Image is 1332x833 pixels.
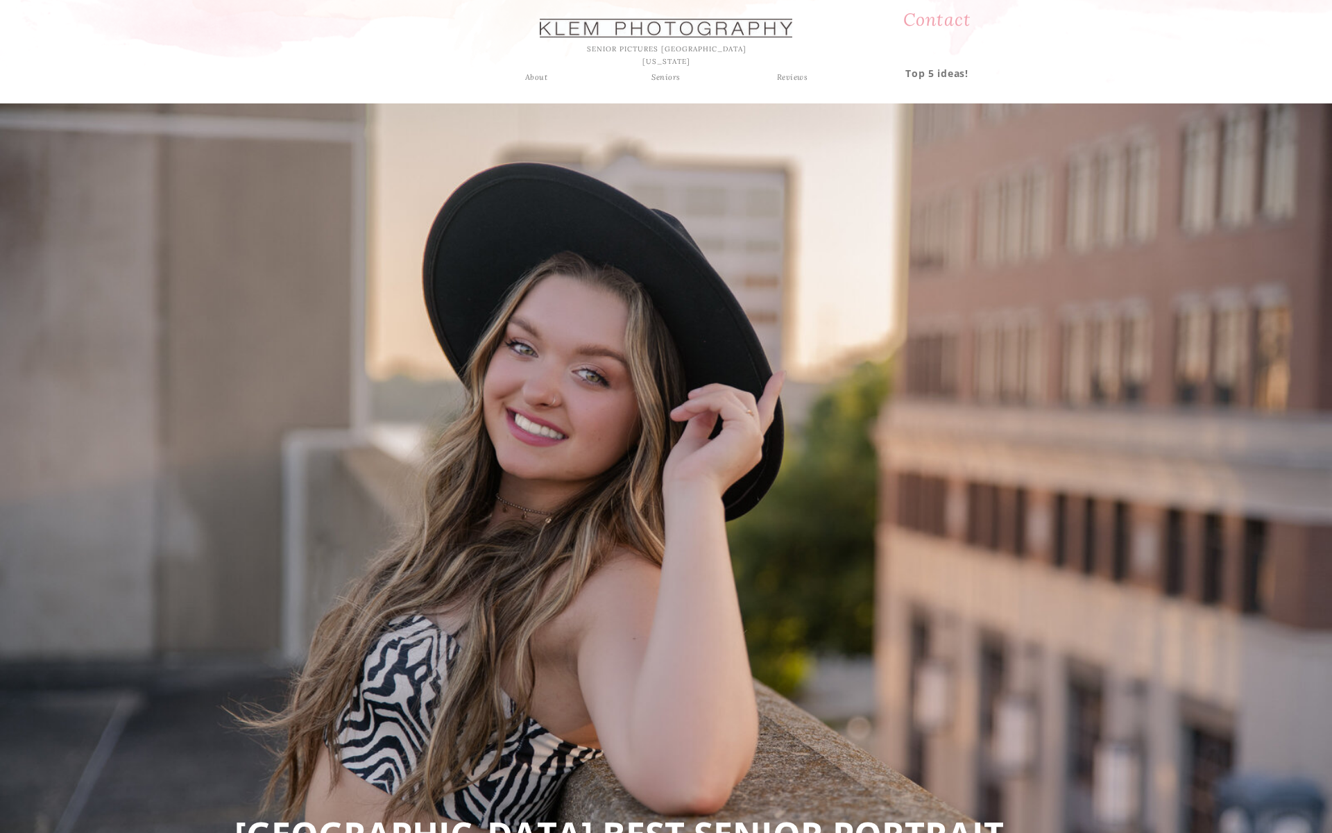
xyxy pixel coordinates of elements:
[576,43,757,56] h1: SENIOR PICTURES [GEOGRAPHIC_DATA] [US_STATE]
[884,4,990,37] a: Contact
[759,71,826,83] a: Reviews
[891,65,983,78] a: Top 5 ideas!
[518,71,554,83] a: About
[641,71,691,83] a: Seniors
